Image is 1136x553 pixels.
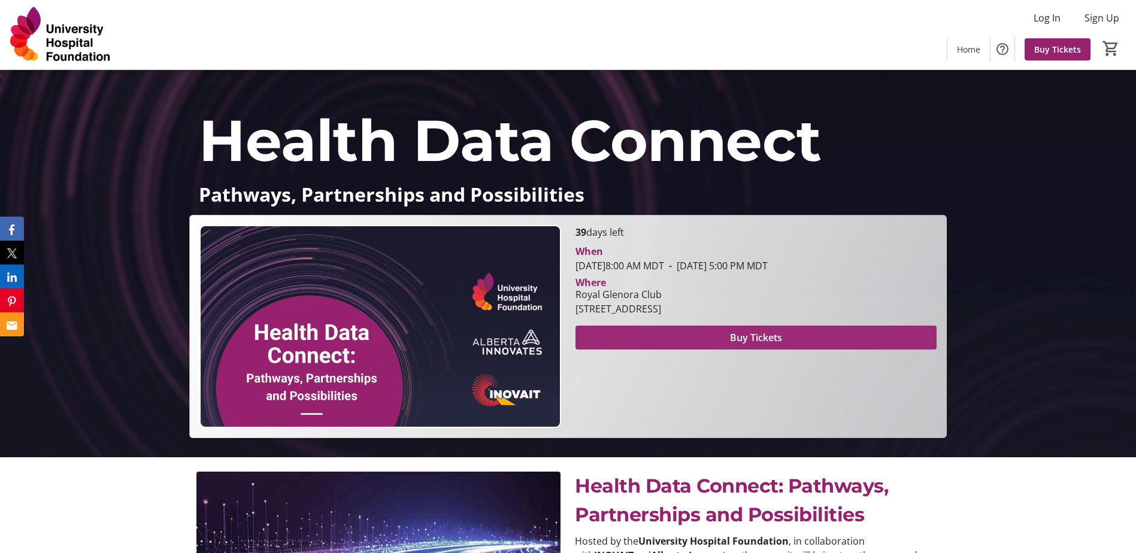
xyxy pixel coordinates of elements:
span: Buy Tickets [1034,43,1081,56]
div: When [575,244,603,259]
button: Sign Up [1075,8,1129,28]
span: Home [957,43,980,56]
p: Pathways, Partnerships and Possibilities [199,184,937,205]
button: Log In [1024,8,1070,28]
span: Sign Up [1084,11,1119,25]
strong: University Hospital Foundation [638,534,789,548]
div: [STREET_ADDRESS] [575,302,662,316]
a: Buy Tickets [1025,38,1090,60]
span: Health Data Connect [199,105,822,175]
span: [DATE] 5:00 PM MDT [664,259,768,272]
img: Campaign CTA Media Photo [199,225,561,428]
span: - [664,259,677,272]
button: Buy Tickets [575,326,937,350]
div: Royal Glenora Club [575,287,662,302]
span: Buy Tickets [730,330,782,345]
span: Log In [1034,11,1061,25]
img: University Hospital Foundation's Logo [7,5,114,65]
p: days left [575,225,937,239]
a: Home [947,38,990,60]
span: [DATE] 8:00 AM MDT [575,259,664,272]
button: Help [990,37,1014,61]
span: Health Data Connect: Pathways, Partnerships and Possibilities [575,474,888,526]
span: 39 [575,226,586,239]
button: Cart [1100,38,1122,59]
div: Where [575,278,606,287]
